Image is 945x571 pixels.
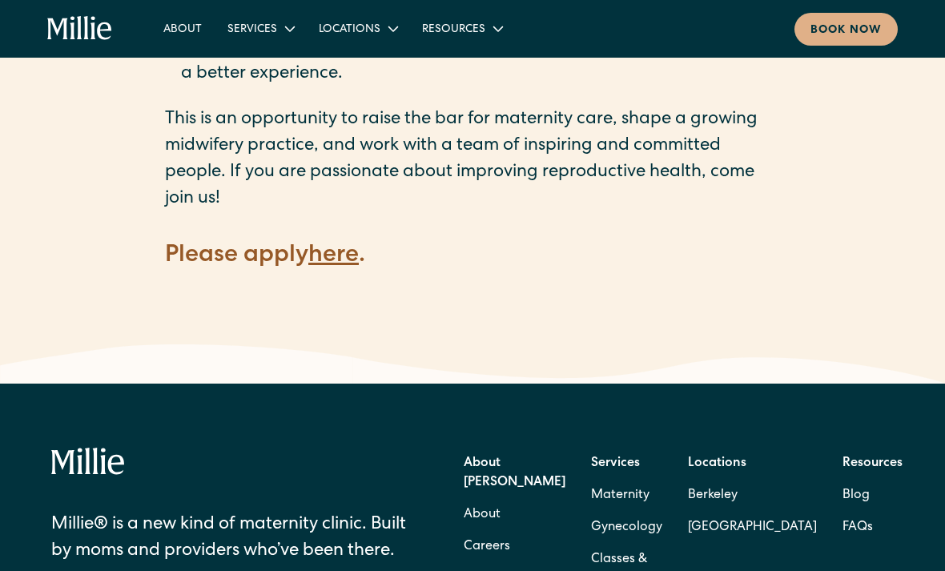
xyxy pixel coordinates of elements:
[319,22,380,38] div: Locations
[215,15,306,42] div: Services
[308,244,359,268] a: here
[810,22,882,39] div: Book now
[165,244,308,268] strong: Please apply
[842,480,870,512] a: Blog
[464,531,510,563] a: Careers
[422,22,485,38] div: Resources
[464,457,565,489] strong: About [PERSON_NAME]
[688,457,746,470] strong: Locations
[227,22,277,38] div: Services
[151,15,215,42] a: About
[688,512,817,544] a: [GEOGRAPHIC_DATA]
[591,480,649,512] a: Maternity
[591,512,662,544] a: Gynecology
[47,16,112,42] a: home
[165,273,780,300] p: ‍
[306,15,409,42] div: Locations
[842,512,873,544] a: FAQs
[409,15,514,42] div: Resources
[842,457,903,470] strong: Resources
[591,457,640,470] strong: Services
[165,213,780,239] p: ‍
[688,480,817,512] a: Berkeley
[794,13,898,46] a: Book now
[359,244,365,268] strong: .
[51,513,426,565] div: Millie® is a new kind of maternity clinic. Built by moms and providers who’ve been there.
[464,499,501,531] a: About
[165,107,780,213] p: This is an opportunity to raise the bar for maternity care, shape a growing midwifery practice, a...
